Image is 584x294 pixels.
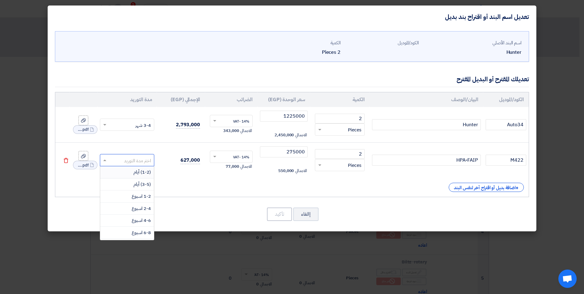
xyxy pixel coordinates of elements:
[424,49,521,56] div: Hunter
[132,217,151,224] span: 4-6 اسبوع
[132,205,151,212] span: 2-4 اسبوع
[223,128,239,134] span: 343,000
[210,115,253,127] ng-select: VAT
[205,92,257,107] th: الضرائب
[457,75,529,84] div: تعديلك المقترح أو البديل المقترح
[267,49,341,56] div: 2 Pieces
[267,208,292,221] button: تأكيد
[181,156,200,164] span: 627,000
[275,132,294,138] span: 2,450,000
[240,164,252,170] span: الاجمالي
[558,270,577,288] div: Open chat
[372,119,481,130] input: Add Item Description
[345,39,419,46] div: الكود/الموديل
[132,229,151,236] span: 6-8 اسبوع
[486,119,526,130] input: الموديل
[293,208,319,221] button: إالغاء
[260,111,308,122] input: أدخل سعر الوحدة
[97,92,157,107] th: مدة التوريد
[516,184,519,192] span: +
[445,13,529,21] h4: تعديل اسم البند أو اقتراح بند بديل
[424,39,521,46] div: اسم البند الأصلي
[132,193,151,200] span: 1-2 اسبوع
[260,146,308,157] input: أدخل سعر الوحدة
[76,127,89,133] span: tctcasbrochurete_1758619823676.pdf
[483,92,529,107] th: الكود/الموديل
[240,128,252,134] span: الاجمالي
[267,39,341,46] div: الكمية
[295,132,307,138] span: الاجمالي
[370,92,483,107] th: البيان/الوصف
[486,155,526,166] input: الموديل
[157,92,205,107] th: الإجمالي (EGP)
[348,127,361,134] span: Pieces
[348,162,361,169] span: Pieces
[176,121,200,129] span: 2,793,000
[315,114,365,123] input: RFQ_STEP1.ITEMS.2.AMOUNT_TITLE
[278,168,294,174] span: 550,000
[310,92,370,107] th: الكمية
[449,183,524,192] div: اضافة بديل أو اقتراح آخر لنفس البند
[372,155,481,166] input: Add Item Description
[210,151,253,163] ng-select: VAT
[315,149,365,159] input: RFQ_STEP1.ITEMS.2.AMOUNT_TITLE
[133,169,151,175] span: (1-2) أيام
[226,164,239,170] span: 77,000
[133,181,151,188] span: (3-5) أيام
[295,168,307,174] span: الاجمالي
[76,162,89,168] span: MVFSigbe_1758623756321.pdf
[257,92,310,107] th: سعر الوحدة (EGP)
